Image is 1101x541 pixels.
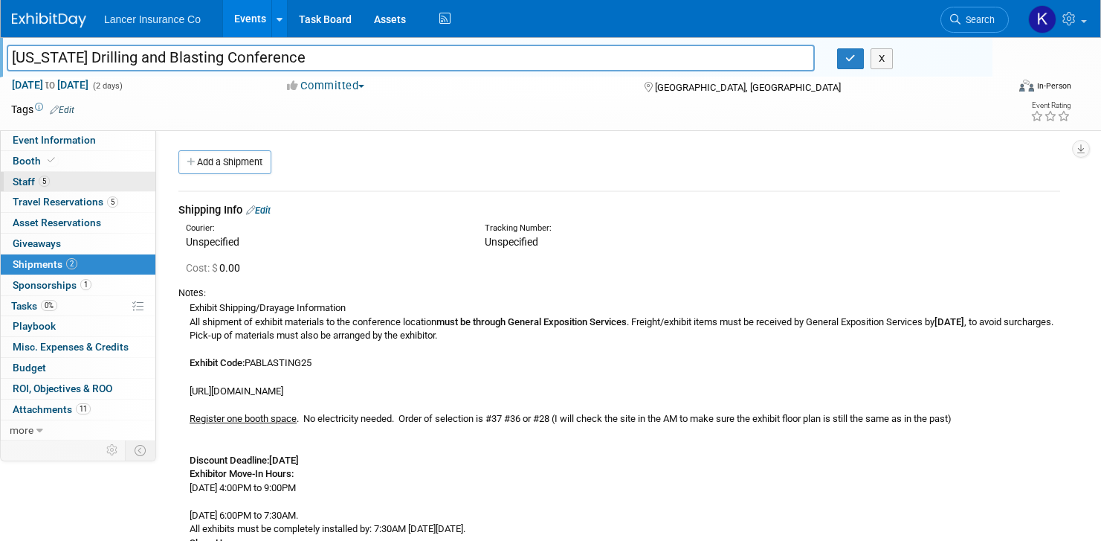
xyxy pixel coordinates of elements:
[12,13,86,28] img: ExhibitDay
[13,382,112,394] span: ROI, Objectives & ROO
[655,82,841,93] span: [GEOGRAPHIC_DATA], [GEOGRAPHIC_DATA]
[1,172,155,192] a: Staff5
[1,420,155,441] a: more
[190,455,299,466] b: Discount Deadline:[DATE]
[186,234,462,249] div: Unspecified
[282,78,370,94] button: Committed
[100,441,126,460] td: Personalize Event Tab Strip
[107,196,118,208] span: 5
[186,262,219,274] span: Cost: $
[13,134,96,146] span: Event Information
[1028,5,1056,33] img: Kimberly Ochs
[39,176,50,187] span: 5
[1,337,155,357] a: Misc. Expenses & Credits
[66,258,77,269] span: 2
[13,341,129,353] span: Misc. Expenses & Credits
[13,237,61,249] span: Giveaways
[940,7,1009,33] a: Search
[104,13,201,25] span: Lancer Insurance Co
[48,156,55,164] i: Booth reservation complete
[13,362,46,374] span: Budget
[11,300,57,312] span: Tasks
[43,79,57,91] span: to
[178,150,271,174] a: Add a Shipment
[13,320,56,332] span: Playbook
[436,316,627,327] b: must be through General Exposition Services
[178,202,1060,218] div: Shipping Info
[186,223,462,234] div: Courier:
[1036,80,1071,92] div: In-Person
[1,234,155,254] a: Giveaways
[1,358,155,378] a: Budget
[10,424,33,436] span: more
[11,78,89,92] span: [DATE] [DATE]
[13,155,58,167] span: Booth
[80,279,91,290] span: 1
[13,196,118,208] span: Travel Reservations
[934,316,964,327] b: [DATE]
[11,102,74,117] td: Tags
[1,151,155,171] a: Booth
[960,14,995,25] span: Search
[1,213,155,233] a: Asset Reservations
[13,258,77,270] span: Shipments
[178,286,1060,300] div: Notes:
[871,48,894,69] button: X
[1,379,155,399] a: ROI, Objectives & ROO
[13,403,91,415] span: Attachments
[1,400,155,420] a: Attachments11
[485,223,836,234] div: Tracking Number:
[246,205,271,216] a: Edit
[190,468,294,479] b: Exhibitor Move-In Hours:
[190,413,297,424] u: Register one booth space
[186,262,246,274] span: 0.00
[76,403,91,414] span: 11
[1,316,155,336] a: Playbook
[1,275,155,295] a: Sponsorships1
[1,130,155,150] a: Event Information
[13,217,101,228] span: Asset Reservations
[1,296,155,316] a: Tasks0%
[41,300,57,311] span: 0%
[13,279,91,291] span: Sponsorships
[1019,80,1034,92] img: Format-Inperson.png
[190,357,245,368] b: Exhibit Code:
[126,441,156,460] td: Toggle Event Tabs
[1,255,155,275] a: Shipments2
[13,176,50,188] span: Staff
[1030,102,1071,109] div: Event Rating
[913,77,1071,100] div: Event Format
[485,236,538,248] span: Unspecified
[1,192,155,212] a: Travel Reservations5
[91,81,123,91] span: (2 days)
[50,105,74,115] a: Edit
